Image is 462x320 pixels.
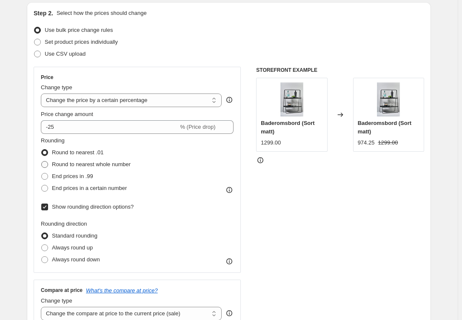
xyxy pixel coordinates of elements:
[275,82,309,116] img: 331819_env-1_80x.jpg
[180,124,215,130] span: % (Price drop)
[256,67,424,74] h6: STOREFRONT EXAMPLE
[52,185,127,191] span: End prices in a certain number
[52,244,93,251] span: Always round up
[57,9,147,17] p: Select how the prices should change
[41,111,93,117] span: Price change amount
[41,120,178,134] input: -15
[225,96,234,104] div: help
[261,139,281,147] div: 1299.00
[358,120,411,135] span: Baderomsbord (Sort matt)
[358,139,375,147] div: 974.25
[371,82,405,116] img: 331819_env-1_80x.jpg
[52,256,100,263] span: Always round down
[41,221,87,227] span: Rounding direction
[41,84,72,91] span: Change type
[52,161,131,167] span: Round to nearest whole number
[45,27,113,33] span: Use bulk price change rules
[261,120,314,135] span: Baderomsbord (Sort matt)
[52,232,97,239] span: Standard rounding
[45,39,118,45] span: Set product prices individually
[41,137,65,144] span: Rounding
[378,139,398,147] strike: 1299.00
[225,309,234,317] div: help
[34,9,53,17] h2: Step 2.
[52,149,103,156] span: Round to nearest .01
[86,287,158,294] button: What's the compare at price?
[52,204,134,210] span: Show rounding direction options?
[41,74,53,81] h3: Price
[45,51,86,57] span: Use CSV upload
[52,173,93,179] span: End prices in .99
[41,287,83,294] h3: Compare at price
[41,297,72,304] span: Change type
